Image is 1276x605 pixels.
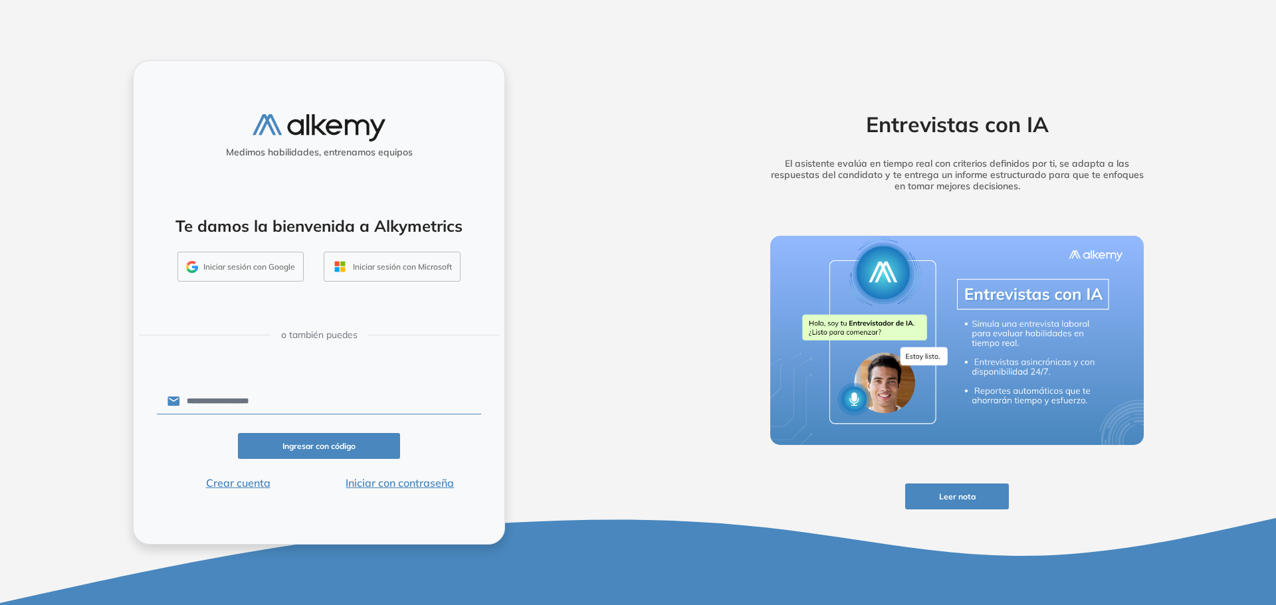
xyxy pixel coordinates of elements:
[238,433,400,459] button: Ingresar con código
[905,483,1009,509] button: Leer nota
[332,259,348,274] img: OUTLOOK_ICON
[139,147,499,158] h5: Medimos habilidades, entrenamos equipos
[1037,451,1276,605] div: Widget de chat
[319,475,481,491] button: Iniciar con contraseña
[253,114,385,141] img: logo-alkemy
[186,261,198,273] img: GMAIL_ICON
[157,475,319,491] button: Crear cuenta
[151,216,487,236] h4: Te damos la bienvenida a Alkymetrics
[770,236,1144,446] img: img-more-info
[750,112,1164,137] h2: Entrevistas con IA
[750,158,1164,191] h5: El asistente evalúa en tiempo real con criterios definidos por ti, se adapta a las respuestas del...
[324,252,461,282] button: Iniciar sesión con Microsoft
[177,252,304,282] button: Iniciar sesión con Google
[1037,451,1276,605] iframe: Chat Widget
[281,328,358,342] span: o también puedes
